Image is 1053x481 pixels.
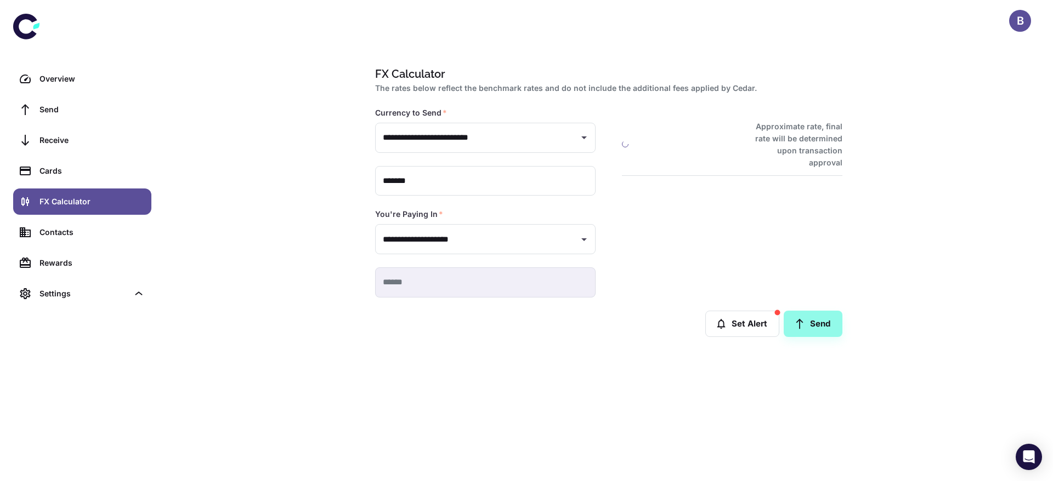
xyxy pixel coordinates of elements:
[13,158,151,184] a: Cards
[1016,444,1042,470] div: Open Intercom Messenger
[13,219,151,245] a: Contacts
[375,107,447,118] label: Currency to Send
[1009,10,1031,32] button: B
[13,280,151,307] div: Settings
[13,250,151,276] a: Rewards
[13,127,151,153] a: Receive
[39,257,145,269] div: Rewards
[39,104,145,116] div: Send
[39,226,145,238] div: Contacts
[784,311,842,337] a: Send
[375,209,443,220] label: You're Paying In
[13,188,151,215] a: FX Calculator
[39,73,145,85] div: Overview
[576,232,592,247] button: Open
[743,121,842,169] h6: Approximate rate, final rate will be determined upon transaction approval
[705,311,779,337] button: Set Alert
[39,134,145,146] div: Receive
[39,288,128,300] div: Settings
[39,196,145,208] div: FX Calculator
[576,130,592,145] button: Open
[39,165,145,177] div: Cards
[13,96,151,123] a: Send
[13,66,151,92] a: Overview
[375,66,838,82] h1: FX Calculator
